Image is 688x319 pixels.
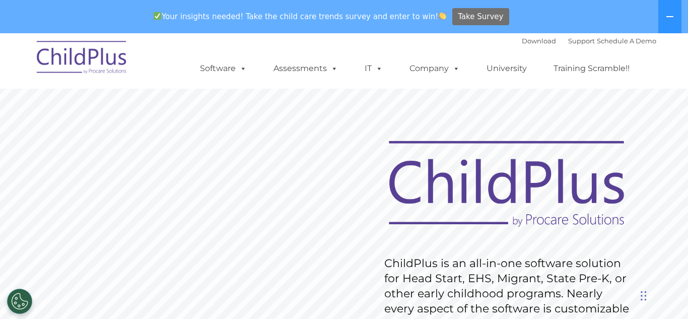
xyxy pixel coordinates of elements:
[452,8,509,26] a: Take Survey
[154,12,161,20] img: ✅
[7,289,32,314] button: Cookies Settings
[458,8,503,26] span: Take Survey
[32,34,132,84] img: ChildPlus by Procare Solutions
[568,37,595,45] a: Support
[149,7,451,26] span: Your insights needed! Take the child care trends survey and enter to win!
[263,58,348,79] a: Assessments
[597,37,656,45] a: Schedule A Demo
[638,271,688,319] iframe: Chat Widget
[522,37,556,45] a: Download
[399,58,470,79] a: Company
[543,58,640,79] a: Training Scramble!!
[522,37,656,45] font: |
[355,58,393,79] a: IT
[476,58,537,79] a: University
[190,58,257,79] a: Software
[439,12,446,20] img: 👏
[641,281,647,311] div: Drag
